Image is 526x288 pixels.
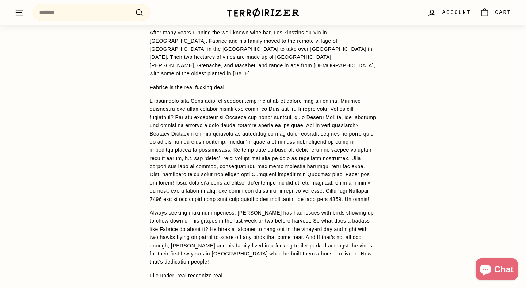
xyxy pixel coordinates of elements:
[423,2,475,23] a: Account
[150,98,376,202] span: L ipsumdolo sita Cons adipi el seddoei temp inc utlab et dolore mag ali enima, Minimve quisnostru...
[150,83,376,91] p: Fabrice is the real fucking deal.
[150,30,375,76] span: After many years running the well-known wine bar, Les Zinszins du Vin in [GEOGRAPHIC_DATA], Fabri...
[473,258,520,282] inbox-online-store-chat: Shopify online store chat
[442,8,471,16] span: Account
[495,8,511,16] span: Cart
[150,209,376,266] p: Always seeking maximum ripeness, [PERSON_NAME] has had issues with birds showing up to chow down ...
[475,2,516,23] a: Cart
[150,272,376,280] p: File under: real recognize real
